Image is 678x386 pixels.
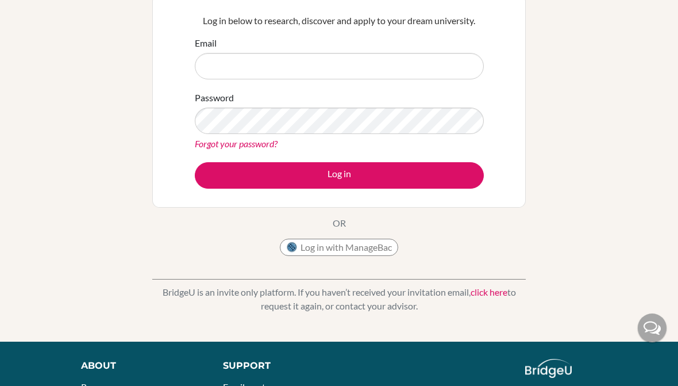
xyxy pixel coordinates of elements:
a: click here [471,286,507,297]
p: Log in below to research, discover and apply to your dream university. [195,14,484,28]
div: Support [223,359,328,373]
p: BridgeU is an invite only platform. If you haven’t received your invitation email, to request it ... [152,285,526,313]
a: Forgot your password? [195,138,278,149]
div: About [81,359,197,373]
p: OR [333,216,346,230]
img: logo_white@2x-f4f0deed5e89b7ecb1c2cc34c3e3d731f90f0f143d5ea2071677605dd97b5244.png [525,359,572,378]
button: Log in with ManageBac [280,239,398,256]
label: Password [195,91,234,105]
label: Email [195,36,217,50]
button: Log in [195,162,484,189]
